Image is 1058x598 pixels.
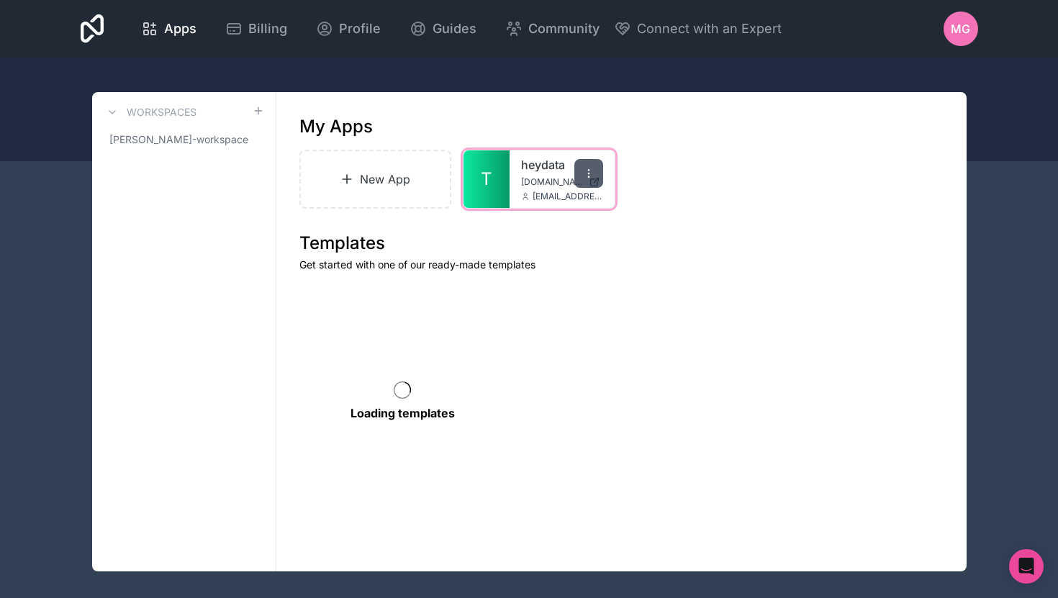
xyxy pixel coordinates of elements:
span: MG [951,20,970,37]
p: Get started with one of our ready-made templates [299,258,944,272]
span: Connect with an Expert [637,19,782,39]
h1: Templates [299,232,944,255]
a: Guides [398,13,488,45]
a: T [464,150,510,208]
span: Billing [248,19,287,39]
a: Workspaces [104,104,196,121]
h3: Workspaces [127,105,196,119]
span: [DOMAIN_NAME] [521,176,583,188]
span: Community [528,19,600,39]
span: T [481,168,492,191]
a: [PERSON_NAME]-workspace [104,127,264,153]
a: New App [299,150,452,209]
a: heydata [521,156,603,173]
div: Open Intercom Messenger [1009,549,1044,584]
h1: My Apps [299,115,373,138]
span: Guides [433,19,476,39]
a: Community [494,13,611,45]
a: [DOMAIN_NAME] [521,176,603,188]
a: Profile [304,13,392,45]
a: Apps [130,13,208,45]
button: Connect with an Expert [614,19,782,39]
a: Billing [214,13,299,45]
span: Profile [339,19,381,39]
p: Loading templates [351,404,455,422]
span: [EMAIL_ADDRESS][DOMAIN_NAME] [533,191,603,202]
span: [PERSON_NAME]-workspace [109,132,248,147]
span: Apps [164,19,196,39]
